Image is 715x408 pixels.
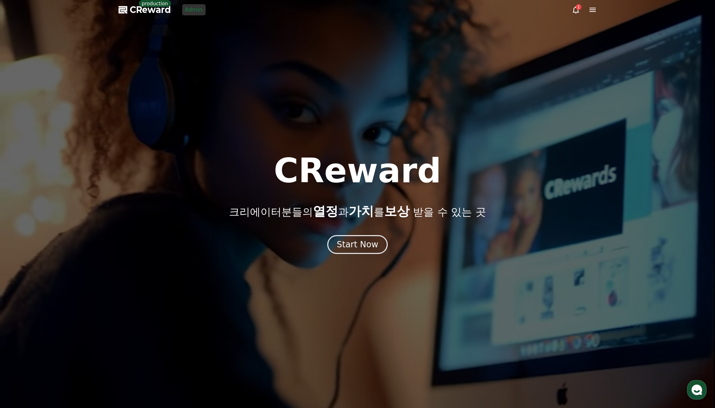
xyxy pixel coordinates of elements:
[46,221,90,239] a: 대화
[119,4,171,15] a: CReward
[313,204,338,218] span: 열정
[130,4,171,15] span: CReward
[108,232,116,238] span: 설정
[384,204,409,218] span: 보상
[327,242,388,249] a: Start Now
[327,235,388,254] button: Start Now
[274,154,441,188] h1: CReward
[22,232,26,238] span: 홈
[576,4,581,10] div: 1
[337,239,378,250] div: Start Now
[572,6,580,14] a: 1
[182,4,206,15] a: Admin
[349,204,374,218] span: 가치
[229,204,486,218] p: 크리에이터분들의 과 를 받을 수 있는 곳
[90,221,134,239] a: 설정
[2,221,46,239] a: 홈
[64,232,72,238] span: 대화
